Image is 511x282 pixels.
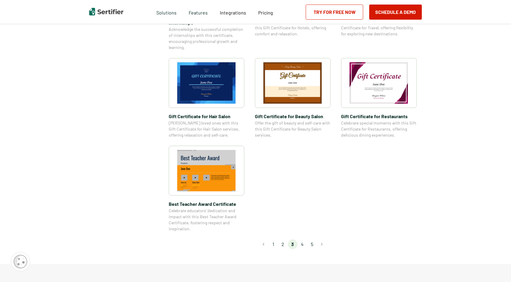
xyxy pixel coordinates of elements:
button: Schedule a Demo [369,5,422,20]
span: Offer the gift of beauty and self-care with this Gift Certificate for Beauty Salon services. [255,120,330,138]
li: page 4 [298,239,307,249]
a: Pricing [258,8,273,16]
span: Best Teacher Award Certificate​ [169,200,244,208]
span: [PERSON_NAME] loved ones with this Gift Certificate for Hair Salon services, offering relaxation ... [169,120,244,138]
span: Celebrate special moments with this Gift Certificate for Restaurants, offering delicious dining e... [341,120,417,138]
li: page 1 [269,239,278,249]
span: Celebrate educators’ dedication and impact with this Best Teacher Award Certificate, fostering re... [169,208,244,232]
button: Go to next page [317,239,327,249]
img: Sertifier | Digital Credentialing Platform [89,8,123,15]
a: Try for Free Now [306,5,363,20]
li: page 2 [278,239,288,249]
iframe: Chat Widget [481,253,511,282]
span: Gift Certificate​ for Restaurants [341,112,417,120]
span: Solutions [156,8,177,16]
a: Gift Certificate​ for RestaurantsGift Certificate​ for RestaurantsCelebrate special moments with ... [341,58,417,138]
span: Features [189,8,208,16]
li: page 5 [307,239,317,249]
span: Gift Certificate​ for Hair Salon [169,112,244,120]
img: Best Teacher Award Certificate​ [177,150,236,191]
a: Gift Certificate​ for Hair SalonGift Certificate​ for Hair Salon[PERSON_NAME] loved ones with thi... [169,58,244,138]
a: Best Teacher Award Certificate​Best Teacher Award Certificate​Celebrate educators’ dedication and... [169,146,244,232]
a: Gift Certificate​ for Beauty SalonGift Certificate​ for Beauty SalonOffer the gift of beauty and ... [255,58,330,138]
img: Gift Certificate​ for Beauty Salon [263,62,322,104]
img: Gift Certificate​ for Restaurants [350,62,408,104]
span: Pricing [258,10,273,15]
button: Go to previous page [259,239,269,249]
li: page 3 [288,239,298,249]
img: Gift Certificate​ for Hair Salon [177,62,236,104]
a: Integrations [220,8,246,16]
span: Acknowledge the successful completion of internships with this certificate, encouraging professio... [169,26,244,50]
span: Inspire adventures with this Gift Certificate for Travel, offering flexibility for exploring new ... [341,19,417,37]
span: Integrations [220,10,246,15]
span: Gift Certificate​ for Beauty Salon [255,112,330,120]
span: A perfect way to gift luxurious stays with this Gift Certificate for Hotels, offering comfort and... [255,19,330,37]
img: Cookie Popup Icon [14,255,27,268]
